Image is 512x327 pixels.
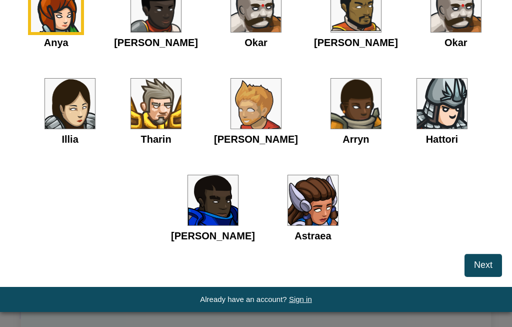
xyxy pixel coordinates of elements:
[44,37,68,48] span: Anya
[244,37,267,48] span: Okar
[342,134,369,145] span: Arryn
[171,230,255,241] span: [PERSON_NAME]
[214,134,298,145] span: [PERSON_NAME]
[417,79,467,129] img: portrait.png
[141,134,171,145] span: Tharin
[294,230,331,241] span: Astraea
[45,79,95,129] img: portrait.png
[200,295,289,303] span: Already have an account?
[288,175,338,225] img: portrait.png
[289,295,312,303] a: Sign in
[131,79,181,129] img: portrait.png
[444,37,467,48] span: Okar
[231,79,281,129] img: portrait.png
[474,260,492,270] span: Next
[426,134,458,145] span: Hattori
[188,175,238,225] img: portrait.png
[314,37,398,48] span: [PERSON_NAME]
[114,37,198,48] span: [PERSON_NAME]
[464,254,502,277] button: Next
[61,134,78,145] span: Illia
[331,79,381,129] img: portrait.png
